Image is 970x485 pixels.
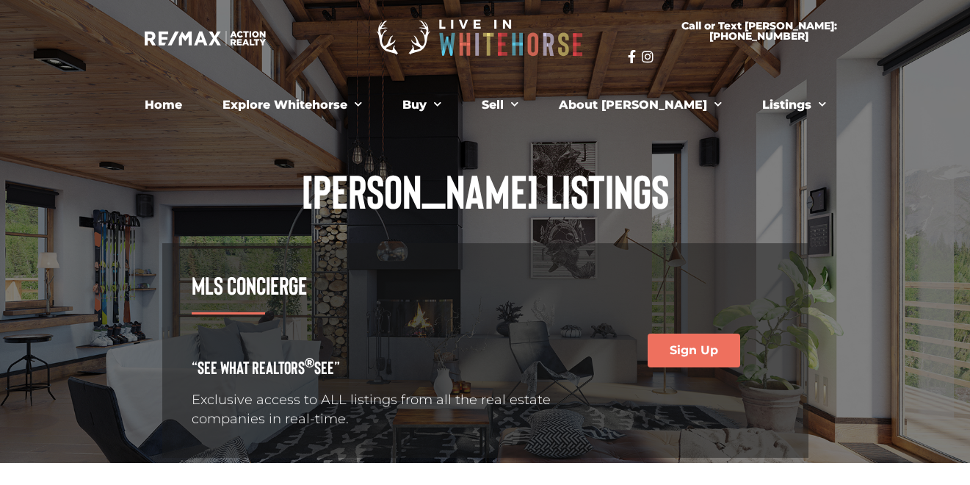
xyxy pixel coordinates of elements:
[192,359,594,376] h4: “See What REALTORS See”
[192,273,594,298] h3: MLS Concierge
[648,334,740,367] a: Sign Up
[548,90,733,120] a: About [PERSON_NAME]
[305,354,314,370] sup: ®
[192,391,594,428] p: Exclusive access to ALL listings from all the real estate companies in real-time.
[211,90,373,120] a: Explore Whitehorse
[134,90,193,120] a: Home
[391,90,452,120] a: Buy
[645,21,873,41] span: Call or Text [PERSON_NAME]: [PHONE_NUMBER]
[670,345,718,356] span: Sign Up
[162,167,808,214] h1: [PERSON_NAME] Listings
[628,12,891,50] a: Call or Text [PERSON_NAME]: [PHONE_NUMBER]
[82,90,889,120] nav: Menu
[751,90,837,120] a: Listings
[471,90,529,120] a: Sell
